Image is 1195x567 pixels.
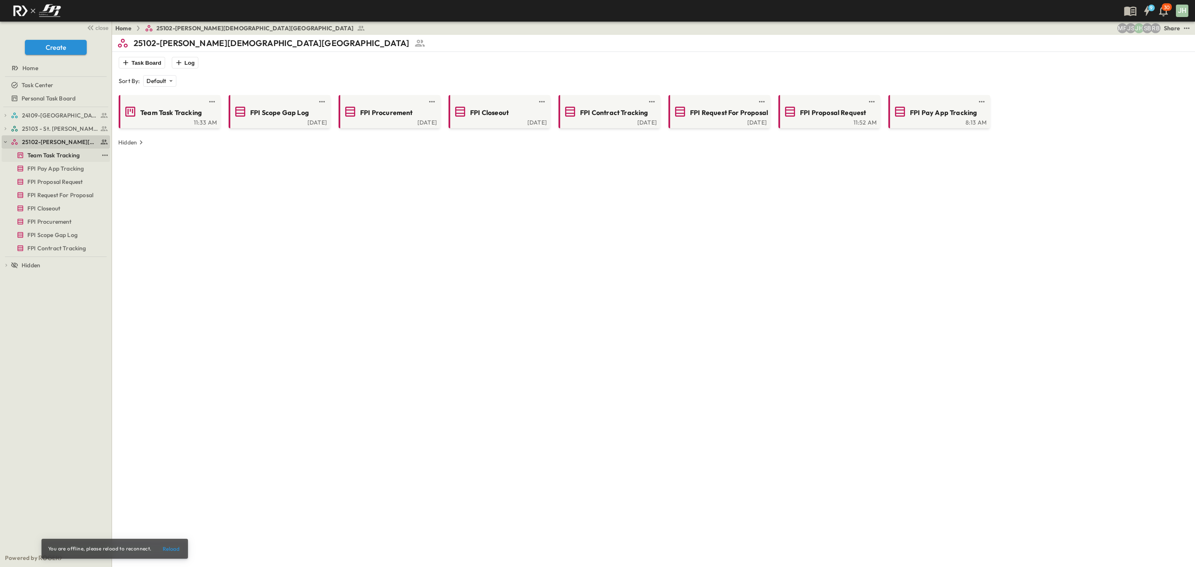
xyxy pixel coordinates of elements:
[2,215,110,228] div: FPI Procurementtest
[360,108,413,117] span: FPI Procurement
[22,261,40,269] span: Hidden
[2,149,98,161] a: Team Task Tracking
[134,37,409,49] p: 25102-[PERSON_NAME][DEMOGRAPHIC_DATA][GEOGRAPHIC_DATA]
[115,137,149,148] button: Hidden
[2,176,108,188] a: FPI Proposal Request
[95,24,108,32] span: close
[2,149,110,162] div: Team Task Trackingtest
[11,136,108,148] a: 25102-Christ The Redeemer Anglican Church
[1126,23,1136,33] div: Jesse Sullivan (jsullivan@fpibuilders.com)
[83,22,110,33] button: close
[11,110,108,121] a: 24109-St. Teresa of Calcutta Parish Hall
[470,108,509,117] span: FPI Closeout
[145,24,365,32] a: 25102-[PERSON_NAME][DEMOGRAPHIC_DATA][GEOGRAPHIC_DATA]
[115,24,132,32] a: Home
[1164,4,1170,11] p: 30
[2,122,110,135] div: 25103 - St. [PERSON_NAME] Phase 2test
[670,118,767,125] a: [DATE]
[2,92,110,105] div: Personal Task Boardtest
[119,57,165,68] button: Task Board
[27,244,86,252] span: FPI Contract Tracking
[22,94,76,103] span: Personal Task Board
[25,40,87,55] button: Create
[2,216,108,227] a: FPI Procurement
[560,118,657,125] a: [DATE]
[27,164,84,173] span: FPI Pay App Tracking
[780,105,877,118] a: FPI Proposal Request
[22,125,98,133] span: 25103 - St. [PERSON_NAME] Phase 2
[207,97,217,107] button: test
[100,150,110,160] button: test
[22,64,38,72] span: Home
[2,135,110,149] div: 25102-Christ The Redeemer Anglican Churchtest
[27,204,60,213] span: FPI Closeout
[800,108,866,117] span: FPI Proposal Request
[27,218,72,226] span: FPI Procurement
[146,77,166,85] p: Default
[22,138,98,146] span: 25102-Christ The Redeemer Anglican Church
[172,57,198,68] button: Log
[118,138,137,147] p: Hidden
[2,175,110,188] div: FPI Proposal Requesttest
[1175,4,1189,18] button: JH
[1182,23,1192,33] button: test
[120,118,217,125] a: 11:33 AM
[115,24,370,32] nav: breadcrumbs
[910,108,977,117] span: FPI Pay App Tracking
[27,151,80,159] span: Team Task Tracking
[317,97,327,107] button: test
[340,118,437,125] a: [DATE]
[1176,5,1188,17] div: JH
[867,97,877,107] button: test
[450,118,547,125] a: [DATE]
[427,97,437,107] button: test
[140,108,202,117] span: Team Task Tracking
[2,242,110,255] div: FPI Contract Trackingtest
[780,118,877,125] a: 11:52 AM
[2,189,108,201] a: FPI Request For Proposal
[1151,23,1161,33] div: Regina Barnett (rbarnett@fpibuilders.com)
[22,111,98,120] span: 24109-St. Teresa of Calcutta Parish Hall
[120,105,217,118] a: Team Task Tracking
[10,2,64,20] img: c8d7d1ed905e502e8f77bf7063faec64e13b34fdb1f2bdd94b0e311fc34f8000.png
[48,541,151,556] div: You are offline, please reload to reconnect.
[2,228,110,242] div: FPI Scope Gap Logtest
[670,105,767,118] a: FPI Request For Proposal
[340,105,437,118] a: FPI Procurement
[1142,23,1152,33] div: Sterling Barnett (sterling@fpibuilders.com)
[647,97,657,107] button: test
[1117,23,1127,33] div: Monica Pruteanu (mpruteanu@fpibuilders.com)
[560,105,657,118] a: FPI Contract Tracking
[2,162,110,175] div: FPI Pay App Trackingtest
[11,123,108,134] a: 25103 - St. [PERSON_NAME] Phase 2
[230,118,327,125] a: [DATE]
[1150,5,1153,11] h6: 9
[156,24,354,32] span: 25102-[PERSON_NAME][DEMOGRAPHIC_DATA][GEOGRAPHIC_DATA]
[143,75,176,87] div: Default
[22,81,53,89] span: Task Center
[2,93,108,104] a: Personal Task Board
[580,108,648,117] span: FPI Contract Tracking
[537,97,547,107] button: test
[1139,3,1155,18] button: 9
[119,77,140,85] p: Sort By:
[2,203,108,214] a: FPI Closeout
[890,118,987,125] div: 8:13 AM
[2,202,110,215] div: FPI Closeouttest
[690,108,768,117] span: FPI Request For Proposal
[757,97,767,107] button: test
[2,62,108,74] a: Home
[250,108,309,117] span: FPI Scope Gap Log
[27,231,78,239] span: FPI Scope Gap Log
[230,105,327,118] a: FPI Scope Gap Log
[2,109,110,122] div: 24109-St. Teresa of Calcutta Parish Halltest
[977,97,987,107] button: test
[890,105,987,118] a: FPI Pay App Tracking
